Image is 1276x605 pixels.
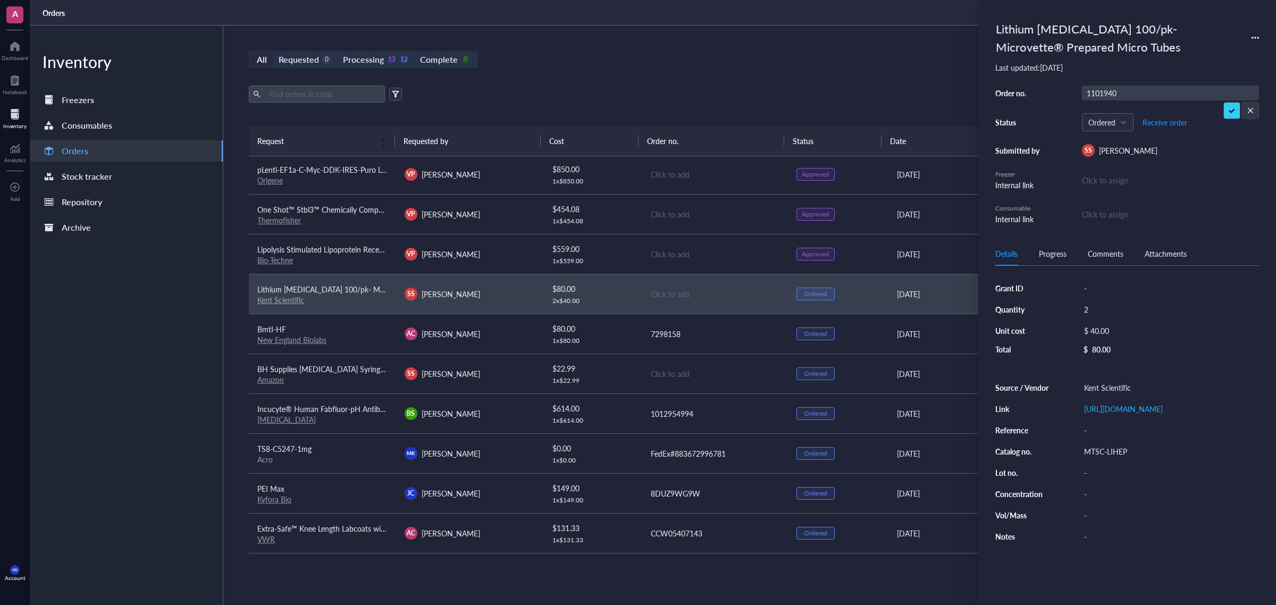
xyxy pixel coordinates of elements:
[257,244,462,255] span: Lipolysis Stimulated Lipoprotein Receptor Antibody - BSA Free
[552,177,632,186] div: 1 x $ 850.00
[991,17,1214,58] div: Lithium [MEDICAL_DATA] 100/pk- Microvette® Prepared Micro Tubes
[995,213,1043,225] div: Internal link
[387,55,396,64] div: 13
[639,126,785,156] th: Order no.
[407,528,415,538] span: AC
[343,52,384,67] div: Processing
[1082,174,1259,186] div: Click to assign
[897,169,1074,180] div: [DATE]
[995,88,1043,98] div: Order no.
[1079,281,1259,296] div: -
[422,209,480,220] span: [PERSON_NAME]
[552,337,632,345] div: 1 x $ 80.00
[12,568,18,572] span: MK
[641,314,788,354] td: 7298158
[422,408,480,419] span: [PERSON_NAME]
[995,179,1043,191] div: Internal link
[2,55,28,61] div: Dashboard
[552,456,632,465] div: 1 x $ 0.00
[651,408,780,419] div: 1012954994
[897,328,1074,340] div: [DATE]
[30,217,223,238] a: Archive
[407,329,415,339] span: AC
[897,408,1074,419] div: [DATE]
[804,330,827,338] div: Ordered
[641,194,788,234] td: Click to add
[257,135,374,147] span: Request
[995,532,1050,541] div: Notes
[995,383,1050,392] div: Source / Vendor
[1079,444,1259,459] div: MTSC-LIHEP
[257,175,283,186] a: Origene
[882,126,1076,156] th: Date
[995,510,1050,520] div: Vol/Mass
[641,234,788,274] td: Click to add
[10,196,20,202] div: Add
[257,215,301,225] a: Thermofisher
[3,123,27,129] div: Inventory
[249,51,478,68] div: segmented control
[3,89,27,95] div: Notebook
[422,528,480,539] span: [PERSON_NAME]
[552,376,632,385] div: 1 x $ 22.99
[62,93,94,107] div: Freezers
[322,55,331,64] div: 0
[257,324,286,334] span: BmtI-HF
[279,52,319,67] div: Requested
[62,220,91,235] div: Archive
[897,368,1074,380] div: [DATE]
[651,288,780,300] div: Click to add
[995,447,1050,456] div: Catalog no.
[257,164,486,175] span: pLenti-EF1a-C-Myc-DDK-IRES-Puro Lentiviral Gene Expression Vector
[1085,146,1092,155] span: SS
[407,409,415,418] span: BS
[995,204,1043,213] div: Consumable
[422,289,480,299] span: [PERSON_NAME]
[257,204,457,215] span: One Shot™ Stbl3™ Chemically Competent [MEDICAL_DATA]
[552,323,632,334] div: $ 80.00
[995,117,1043,127] div: Status
[30,89,223,111] a: Freezers
[62,169,112,184] div: Stock tracker
[641,513,788,553] td: CCW05407143
[552,496,632,505] div: 1 x $ 149.00
[407,249,415,259] span: VP
[3,106,27,129] a: Inventory
[461,55,470,64] div: 0
[1079,508,1259,523] div: -
[422,448,480,459] span: [PERSON_NAME]
[1039,248,1067,259] div: Progress
[651,448,780,459] div: FedEx#883672996781
[651,488,780,499] div: 8DUZ9WG9W
[1079,465,1259,480] div: -
[407,489,414,498] span: JC
[257,334,326,345] a: New England Biolabs
[897,248,1074,260] div: [DATE]
[995,425,1050,435] div: Reference
[257,523,422,534] span: Extra-Safe™ Knee Length Labcoats with 3 Pockets
[995,146,1043,155] div: Submitted by
[422,329,480,339] span: [PERSON_NAME]
[541,126,638,156] th: Cost
[552,402,632,414] div: $ 614.00
[422,488,480,499] span: [PERSON_NAME]
[257,414,316,425] a: [MEDICAL_DATA]
[552,297,632,305] div: 2 x $ 40.00
[802,170,829,179] div: Approved
[1084,404,1163,414] a: [URL][DOMAIN_NAME]
[30,51,223,72] div: Inventory
[651,248,780,260] div: Click to add
[257,284,490,295] span: Lithium [MEDICAL_DATA] 100/pk- Microvette® Prepared Micro Tubes
[420,52,457,67] div: Complete
[422,169,480,180] span: [PERSON_NAME]
[995,344,1050,354] div: Total
[1092,344,1111,354] div: 80.00
[30,191,223,213] a: Repository
[995,305,1050,314] div: Quantity
[12,7,18,20] span: A
[995,63,1259,72] div: Last updated: [DATE]
[1088,117,1125,127] span: Ordered
[897,488,1074,499] div: [DATE]
[62,195,102,209] div: Repository
[897,288,1074,300] div: [DATE]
